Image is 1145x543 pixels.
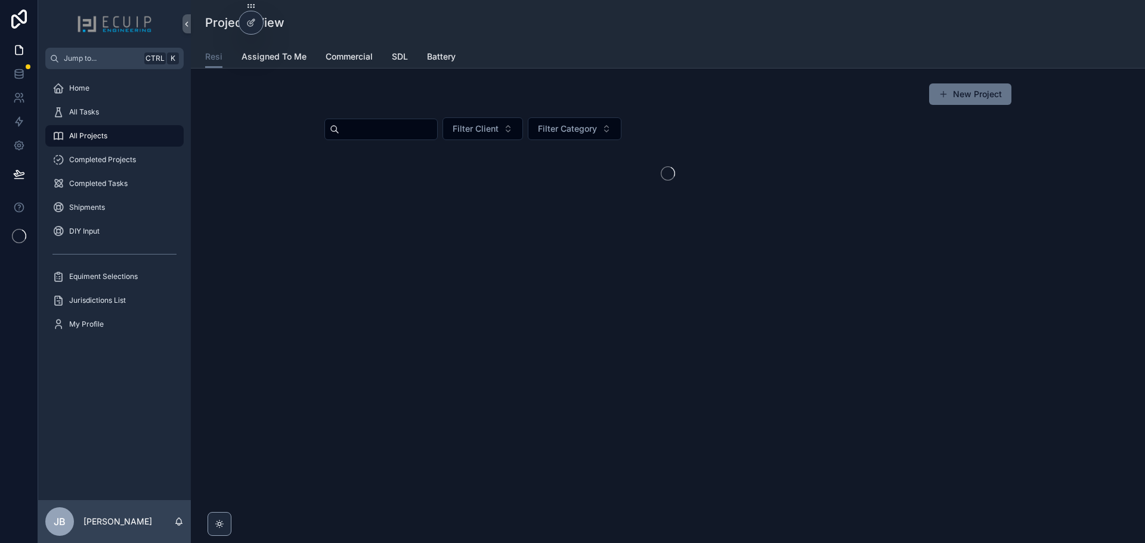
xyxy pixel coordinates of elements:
span: My Profile [69,319,104,329]
div: scrollable content [38,69,191,350]
span: Equiment Selections [69,272,138,281]
span: Resi [205,51,222,63]
button: Jump to...CtrlK [45,48,184,69]
a: Resi [205,46,222,69]
span: Filter Client [453,123,499,135]
button: Select Button [528,117,621,140]
span: K [168,54,178,63]
a: Battery [427,46,456,70]
span: Jurisdictions List [69,296,126,305]
button: Select Button [442,117,523,140]
span: All Projects [69,131,107,141]
a: SDL [392,46,408,70]
span: SDL [392,51,408,63]
a: All Projects [45,125,184,147]
span: Jump to... [64,54,140,63]
p: [PERSON_NAME] [83,516,152,528]
span: Filter Category [538,123,597,135]
a: Home [45,77,184,99]
a: Equiment Selections [45,266,184,287]
span: All Tasks [69,107,99,117]
a: Completed Projects [45,149,184,170]
a: DIY Input [45,221,184,242]
span: DIY Input [69,226,100,236]
span: Completed Tasks [69,179,128,188]
span: Home [69,83,89,93]
span: Battery [427,51,456,63]
span: Completed Projects [69,155,136,165]
button: New Project [929,83,1011,105]
span: Assigned To Me [242,51,307,63]
span: JB [54,514,66,529]
span: Shipments [69,203,105,212]
a: Completed Tasks [45,173,184,194]
span: Ctrl [144,52,166,64]
span: Commercial [326,51,373,63]
a: All Tasks [45,101,184,123]
a: My Profile [45,314,184,335]
a: Jurisdictions List [45,290,184,311]
a: Shipments [45,197,184,218]
a: Assigned To Me [242,46,307,70]
h1: Projects View [205,14,284,31]
a: Commercial [326,46,373,70]
img: App logo [77,14,152,33]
